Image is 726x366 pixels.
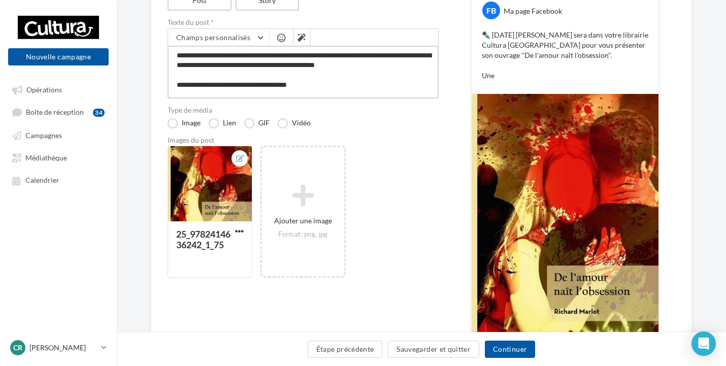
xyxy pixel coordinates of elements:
[388,341,479,358] button: Sauvegarder et quitter
[13,343,22,353] span: CR
[6,171,111,189] a: Calendrier
[6,148,111,167] a: Médiathèque
[176,228,230,250] div: 25_9782414636242_1_75
[691,331,716,356] div: Open Intercom Messenger
[6,103,111,121] a: Boîte de réception34
[25,131,62,140] span: Campagnes
[26,85,62,94] span: Opérations
[244,118,270,128] label: GIF
[278,118,311,128] label: Vidéo
[482,2,500,19] div: FB
[176,33,250,42] span: Champs personnalisés
[8,338,109,357] a: CR [PERSON_NAME]
[93,109,105,117] div: 34
[168,137,439,144] div: Images du post
[8,48,109,65] button: Nouvelle campagne
[168,107,439,114] label: Type de média
[6,126,111,144] a: Campagnes
[26,108,84,117] span: Boîte de réception
[168,118,201,128] label: Image
[29,343,97,353] p: [PERSON_NAME]
[209,118,236,128] label: Lien
[25,153,67,162] span: Médiathèque
[308,341,383,358] button: Étape précédente
[504,6,562,16] div: Ma page Facebook
[168,19,439,26] label: Texte du post *
[168,29,269,46] button: Champs personnalisés
[485,341,535,358] button: Continuer
[25,176,59,185] span: Calendrier
[482,30,648,81] p: ✒️ [DATE] [PERSON_NAME] sera dans votre librairie Cultura [GEOGRAPHIC_DATA] pour vous présenter s...
[6,80,111,98] a: Opérations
